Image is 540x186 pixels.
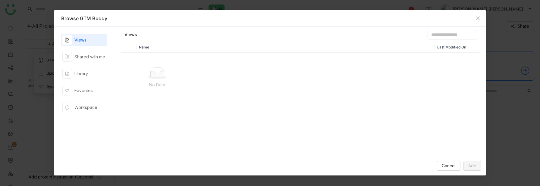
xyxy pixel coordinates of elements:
button: Add [463,161,481,171]
div: Views [74,37,86,43]
p: No Data [126,82,188,88]
button: Close [470,10,486,26]
div: Browse GTM Buddy [61,15,479,22]
div: Workspace [74,104,97,111]
th: Name [137,42,435,53]
div: Favorites [74,87,93,94]
a: Views [124,32,137,38]
th: Last Modified On [435,42,480,53]
button: Cancel [437,161,460,171]
span: Cancel [442,163,456,169]
div: Library [74,70,88,77]
div: Shared with me [74,54,105,60]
